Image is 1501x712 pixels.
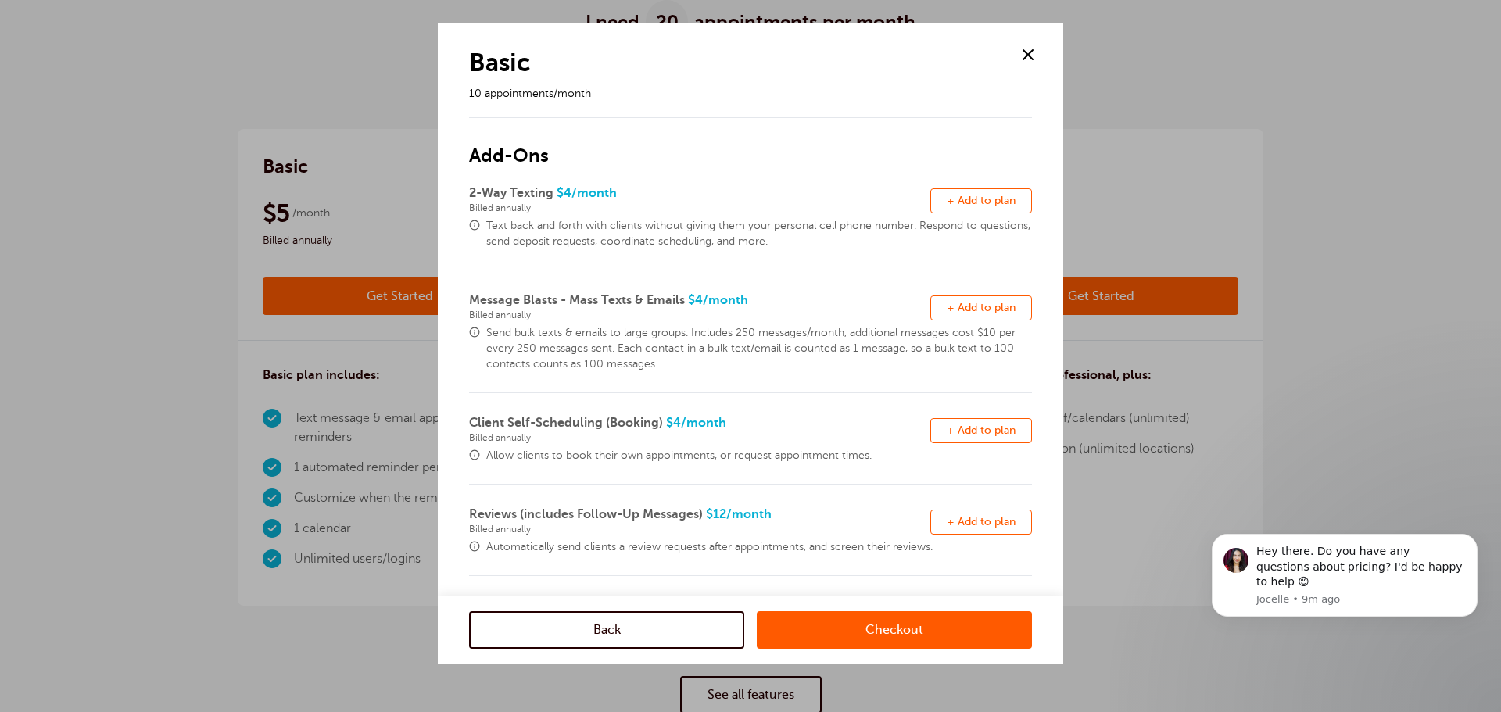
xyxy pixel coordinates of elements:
[930,510,1032,535] button: + Add to plan
[486,325,1032,372] span: Send bulk texts & emails to large groups. Includes 250 messages/month, additional messages cost $...
[681,416,726,430] span: /month
[469,117,1032,168] h2: Add-Ons
[947,302,1016,313] span: + Add to plan
[703,293,748,307] span: /month
[930,418,1032,443] button: + Add to plan
[469,202,930,213] span: Billed annually
[469,524,930,535] span: Billed annually
[726,507,772,521] span: /month
[930,295,1032,320] button: + Add to plan
[469,309,930,320] span: Billed annually
[947,516,1016,528] span: + Add to plan
[486,218,1032,249] span: Text back and forth with clients without giving them your personal cell phone number. Respond to ...
[469,416,930,443] span: $4
[1188,530,1501,676] iframe: Intercom notifications message
[469,611,744,649] a: Back
[469,47,997,78] h1: Basic
[930,188,1032,213] button: + Add to plan
[469,293,685,307] span: Message Blasts - Mass Texts & Emails
[947,195,1016,206] span: + Add to plan
[469,186,553,200] span: 2-Way Texting
[486,448,1032,463] span: Allow clients to book their own appointments, or request appointment times.
[469,293,930,320] span: $4
[947,424,1016,436] span: + Add to plan
[469,86,997,102] p: 10 appointments/month
[486,539,1032,555] span: Automatically send clients a review requests after appointments, and screen their reviews.
[469,416,663,430] span: Client Self-Scheduling (Booking)
[469,432,930,443] span: Billed annually
[757,611,1032,649] a: Checkout
[571,186,617,200] span: /month
[469,507,703,521] span: Reviews (includes Follow-Up Messages)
